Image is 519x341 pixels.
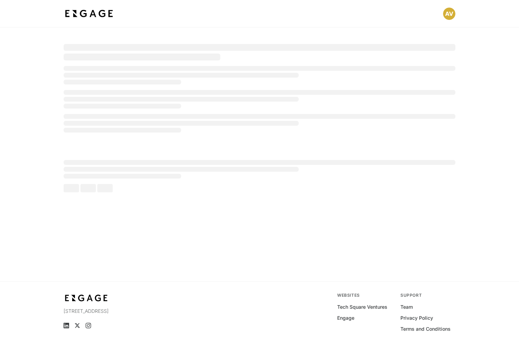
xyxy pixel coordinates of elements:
a: LinkedIn [64,323,69,328]
img: Profile picture of Adam Vincent [443,8,455,20]
a: X (Twitter) [75,323,80,328]
div: Support [400,293,455,298]
a: Tech Square Ventures [337,304,387,310]
a: Engage [337,315,354,321]
a: Terms and Conditions [400,326,451,332]
ul: Social media [64,323,183,328]
p: [STREET_ADDRESS] [64,308,183,315]
a: Instagram [86,323,91,328]
button: Open profile menu [443,8,455,20]
a: Team [400,304,413,310]
div: Websites [337,293,392,298]
img: bdf1fb74-1727-4ba0-a5bd-bc74ae9fc70b.jpeg [64,293,109,304]
img: bdf1fb74-1727-4ba0-a5bd-bc74ae9fc70b.jpeg [64,8,114,20]
a: Privacy Policy [400,315,433,321]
